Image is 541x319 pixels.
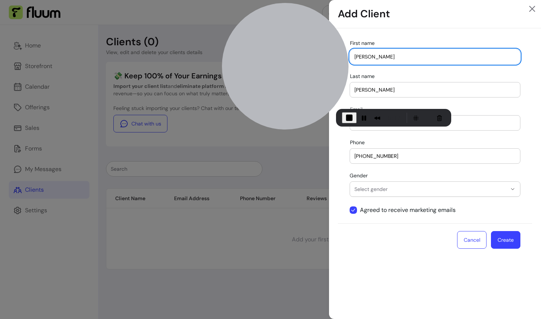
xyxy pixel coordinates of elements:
[350,182,520,196] button: Select gender
[350,106,363,113] span: Email
[354,86,516,93] input: Last name
[350,73,375,79] span: Last name
[354,53,516,60] input: First name
[354,185,507,193] span: Select gender
[457,231,487,249] button: Cancel
[350,139,365,146] span: Phone
[350,203,462,217] input: Agreed to receive marketing emails
[350,40,375,46] span: First name
[350,172,371,179] label: Gender
[354,152,516,160] input: Phone
[491,231,520,249] button: Create
[525,1,540,16] span: Close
